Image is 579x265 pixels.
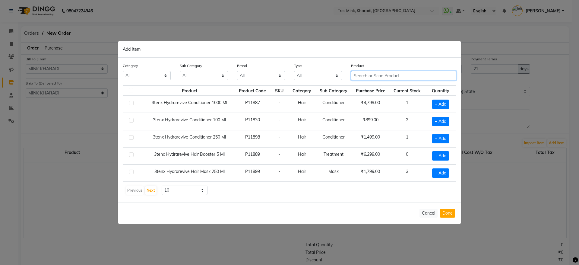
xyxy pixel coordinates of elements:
td: P11887 [235,96,270,113]
td: ₹1,499.00 [352,130,389,147]
td: Conditioner [316,113,352,130]
span: Purchase Price [356,88,385,94]
button: Cancel [419,209,438,218]
td: - [270,113,288,130]
td: 1 [390,130,425,147]
td: P11899 [235,164,270,182]
td: P11889 [235,147,270,164]
div: Add Item [118,41,461,58]
button: Next [145,186,157,195]
th: Product [144,85,235,96]
td: 2 [390,113,425,130]
button: Done [440,209,455,218]
td: ₹899.00 [352,113,389,130]
span: + Add [432,134,449,143]
td: 3tenx Hydrarevive Conditioner 1000 Ml [144,96,235,113]
td: - [270,164,288,182]
span: + Add [432,100,449,109]
td: Conditioner [316,96,352,113]
label: Product [351,63,364,69]
span: + Add [432,151,449,161]
td: 0 [390,182,425,199]
td: Hair [288,130,315,147]
td: Hair [288,113,315,130]
label: Category [123,63,138,69]
td: - [270,147,288,164]
label: Type [294,63,302,69]
input: Search or Scan Product [351,71,456,80]
td: Conditioner [316,130,352,147]
td: - [270,130,288,147]
td: ₹1,799.00 [352,164,389,182]
th: Category [288,85,315,96]
td: Mask [316,164,352,182]
td: Hair [288,147,315,164]
td: 3tenx Hydrarevive Hair Mask 500 Ml [144,182,235,199]
th: Sub Category [316,85,352,96]
td: 3tenx Hydrarevive Conditioner 100 Ml [144,113,235,130]
td: 0 [390,147,425,164]
th: Current Stock [390,85,425,96]
td: Mask [316,182,352,199]
td: ₹4,799.00 [352,96,389,113]
td: - [270,96,288,113]
td: P11888 [235,182,270,199]
span: + Add [432,168,449,178]
td: P11830 [235,113,270,130]
td: 1 [390,96,425,113]
th: Quantity [425,85,456,96]
td: 3tenx Hydrarevive Hair Booster 5 Ml [144,147,235,164]
td: - [270,182,288,199]
td: Hair [288,182,315,199]
td: 3tenx Hydrarevive Hair Mask 250 Ml [144,164,235,182]
th: Product Code [235,85,270,96]
th: SKU [270,85,288,96]
label: Brand [237,63,247,69]
label: Sub Category [180,63,202,69]
td: 3 [390,164,425,182]
td: P11898 [235,130,270,147]
td: 3tenx Hydrarevive Conditioner 250 Ml [144,130,235,147]
span: + Add [432,117,449,126]
td: ₹3,999.00 [352,182,389,199]
td: Hair [288,96,315,113]
td: Hair [288,164,315,182]
td: Treatment [316,147,352,164]
td: ₹6,299.00 [352,147,389,164]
